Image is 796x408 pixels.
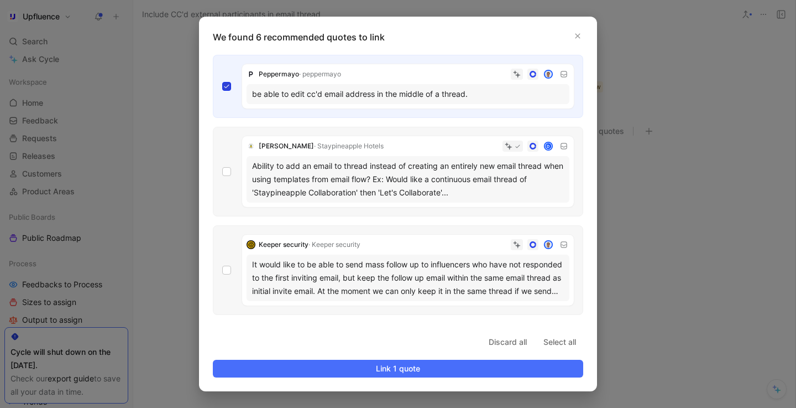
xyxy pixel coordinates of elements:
[543,335,576,349] span: Select all
[247,70,255,79] img: logo
[545,143,552,150] div: D
[213,30,590,44] p: We found 6 recommended quotes to link
[252,258,564,298] div: It would like to be able to send mass follow up to influencers who have not responded to the firs...
[247,240,255,249] img: logo
[545,241,552,249] img: avatar
[545,71,552,78] img: avatar
[481,333,534,351] button: Discard all
[536,333,583,351] button: Select all
[489,335,527,349] span: Discard all
[213,360,583,378] button: Link 1 quote
[247,142,255,151] img: logo
[252,87,564,101] div: be able to edit cc'd email address in the middle of a thread.
[259,142,314,150] span: [PERSON_NAME]
[252,159,564,199] div: Ability to add an email to thread instead of creating an entirely new email thread when using tem...
[222,362,574,375] span: Link 1 quote
[259,70,299,78] span: Peppermayo
[259,240,308,249] span: Keeper security
[308,240,360,249] span: · Keeper security
[314,142,384,150] span: · Staypineapple Hotels
[299,70,341,78] span: · peppermayo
